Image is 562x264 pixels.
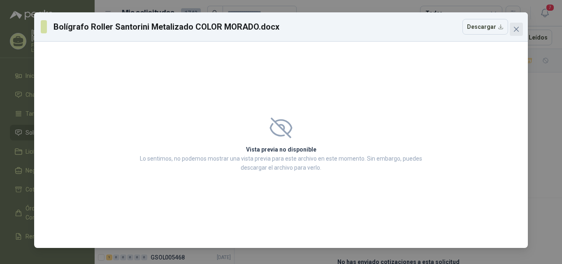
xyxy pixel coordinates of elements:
[513,26,520,33] span: close
[462,19,508,35] button: Descargar
[137,145,425,154] h2: Vista previa no disponible
[53,21,280,33] h3: Bolígrafo Roller Santorini Metalizado COLOR MORADO.docx
[510,23,523,36] button: Close
[137,154,425,172] p: Lo sentimos, no podemos mostrar una vista previa para este archivo en este momento. Sin embargo, ...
